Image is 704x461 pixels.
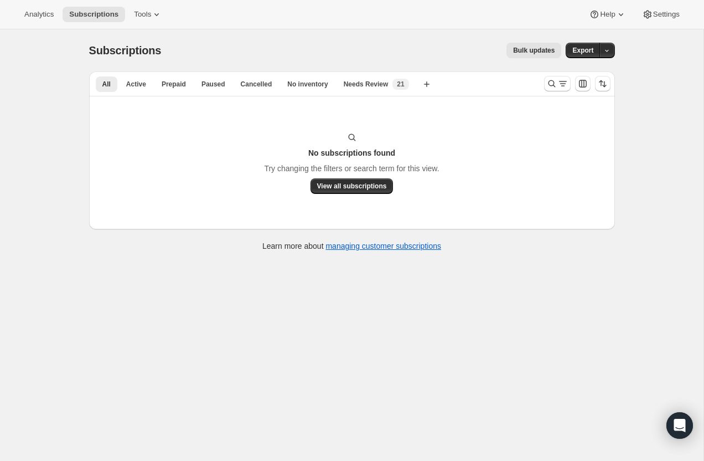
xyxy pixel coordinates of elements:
button: Search and filter results [544,76,571,91]
button: Analytics [18,7,60,22]
a: managing customer subscriptions [325,242,441,250]
span: Export [572,46,593,55]
button: Settings [635,7,686,22]
span: Subscriptions [69,10,118,19]
button: Sort the results [595,76,610,91]
span: Bulk updates [513,46,555,55]
span: Cancelled [241,80,272,89]
span: Tools [134,10,151,19]
span: Paused [201,80,225,89]
span: Analytics [24,10,54,19]
button: Help [582,7,633,22]
button: Subscriptions [63,7,125,22]
span: All [102,80,111,89]
h3: No subscriptions found [308,147,395,158]
span: Subscriptions [89,44,162,57]
span: View all subscriptions [317,182,387,191]
span: Active [126,80,146,89]
span: Prepaid [162,80,186,89]
button: Create new view [418,76,436,92]
button: Export [566,43,600,58]
p: Learn more about [262,240,441,252]
span: Needs Review [344,80,389,89]
span: Settings [653,10,680,19]
span: No inventory [287,80,328,89]
button: Bulk updates [506,43,561,58]
button: Tools [127,7,169,22]
div: Open Intercom Messenger [666,412,693,439]
button: Customize table column order and visibility [575,76,591,91]
span: Help [600,10,615,19]
p: Try changing the filters or search term for this view. [264,163,439,174]
button: View all subscriptions [310,178,394,194]
span: 21 [397,80,404,89]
